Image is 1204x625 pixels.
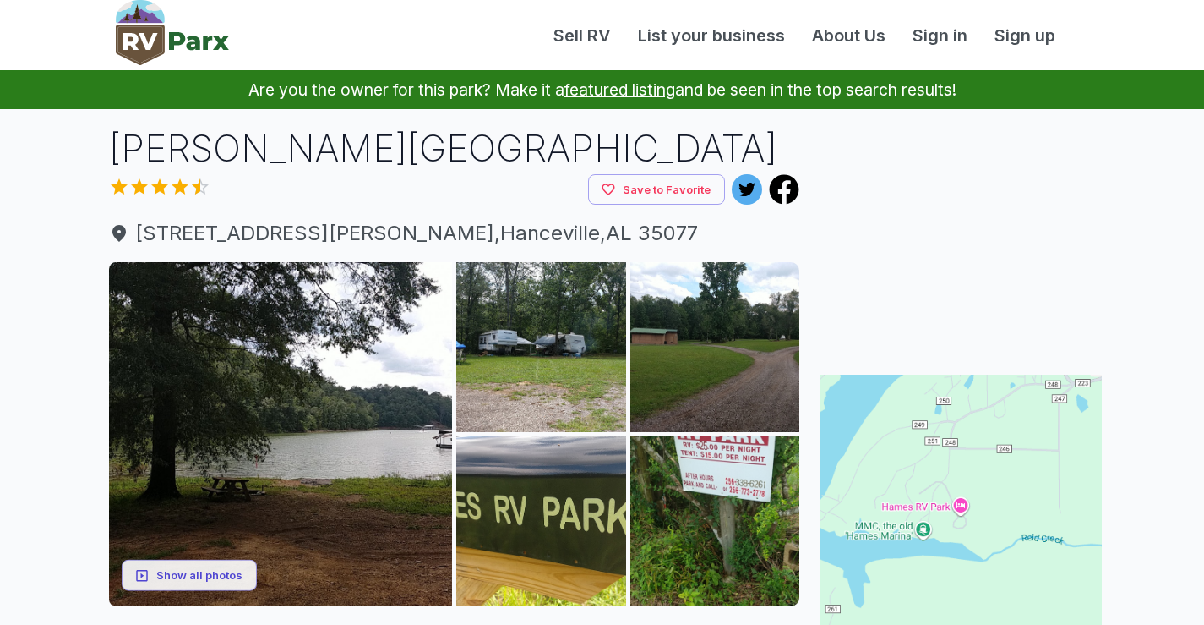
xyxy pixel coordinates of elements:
[899,23,981,48] a: Sign in
[109,262,453,606] img: AAcXr8pIMJH2fLhXpBgFILR0rFfCVThWQnQ_5GYGeSgMivSUmgaLNrpk-fT9rx3Lg5IBXkVf0sMoTy5GZr7QBB7hDC8aBJOu0...
[122,560,257,591] button: Show all photos
[564,79,675,100] a: featured listing
[540,23,624,48] a: Sell RV
[456,262,626,432] img: AAcXr8pmA-2mBh1TtKJUgNxMgAqd9ytBV_9UTXDwrkK5Dx8YR4mrNt06SNibAAtjhBzHzEZbi7tdSRtZQ4IHrPA9wx-UI2kkG...
[109,218,800,249] a: [STREET_ADDRESS][PERSON_NAME],Hanceville,AL 35077
[630,436,800,606] img: AAcXr8o5NCazh1IfWJSIt6-OIL_OyN-X3HW6huySklQSStIfmxdywR025dw1gDa-g0xSIJhCDKC_A5tpwg7bFNeBGs6BB4lyV...
[588,174,725,206] button: Save to Favorite
[624,23,798,48] a: List your business
[109,218,800,249] span: [STREET_ADDRESS][PERSON_NAME] , Hanceville , AL 35077
[20,70,1184,109] p: Are you the owner for this park? Make it a and be seen in the top search results!
[630,262,800,432] img: AAcXr8qH_X2cRSOJZtb7urX69p0WEXfrzW7ZiobXwexvKsFg6NNQ-86QSNbw1w6Nhh0WW2badmBgw1HBsjFW73v2Fkn_X6zjo...
[109,123,800,174] h1: [PERSON_NAME][GEOGRAPHIC_DATA]
[456,436,626,606] img: AAcXr8rTts2bud0eBpo-N1D4oke3142kwCtyBta0F2kns2Zjfg_FJAeZn4zKaI9v8Mp-5o09C4uTI0d1UBw1i2BvUzkJZddpS...
[798,23,899,48] a: About Us
[981,23,1069,48] a: Sign up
